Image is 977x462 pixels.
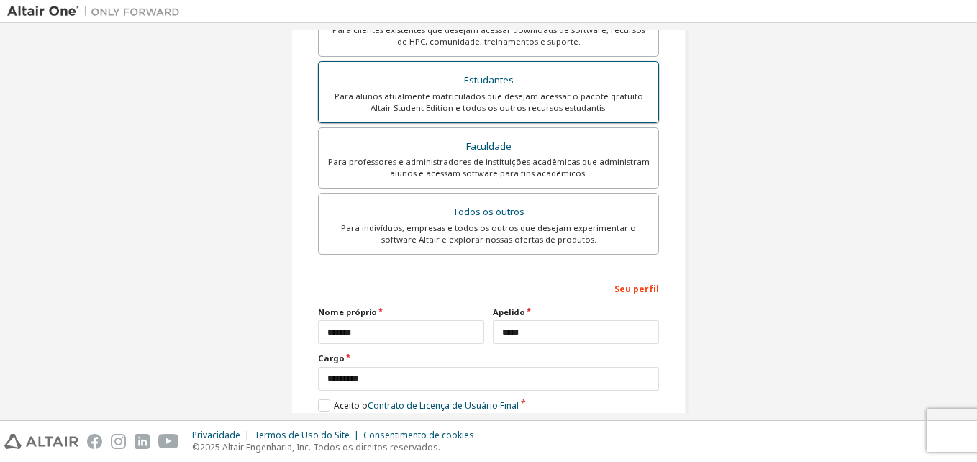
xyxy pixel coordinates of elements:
label: Cargo [318,353,659,364]
a: Contrato de Licença de Usuário Final [368,399,519,412]
div: Seu perfil [318,276,659,299]
div: Para professores e administradores de instituições acadêmicas que administram alunos e acessam so... [327,156,650,179]
p: © [192,441,483,453]
label: Aceito o [318,399,519,412]
div: Todos os outros [327,202,650,222]
div: Para indivíduos, empresas e todos os outros que desejam experimentar o software Altair e explorar... [327,222,650,245]
img: instagram.svg [111,434,126,449]
div: Privacidade [192,430,254,441]
div: Consentimento de cookies [363,430,483,441]
div: Para alunos atualmente matriculados que desejam acessar o pacote gratuito Altair Student Edition ... [327,91,650,114]
label: Nome próprio [318,307,484,318]
img: facebook.svg [87,434,102,449]
img: youtube.svg [158,434,179,449]
label: Apelido [493,307,659,318]
div: Termos de Uso do Site [254,430,363,441]
font: 2025 Altair Engenharia, Inc. Todos os direitos reservados. [200,441,440,453]
div: Estudantes [327,71,650,91]
div: Faculdade [327,137,650,157]
div: Para clientes existentes que desejam acessar downloads de software, recursos de HPC, comunidade, ... [327,24,650,47]
img: linkedin.svg [135,434,150,449]
img: altair_logo.svg [4,434,78,449]
img: Altair One [7,4,187,19]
